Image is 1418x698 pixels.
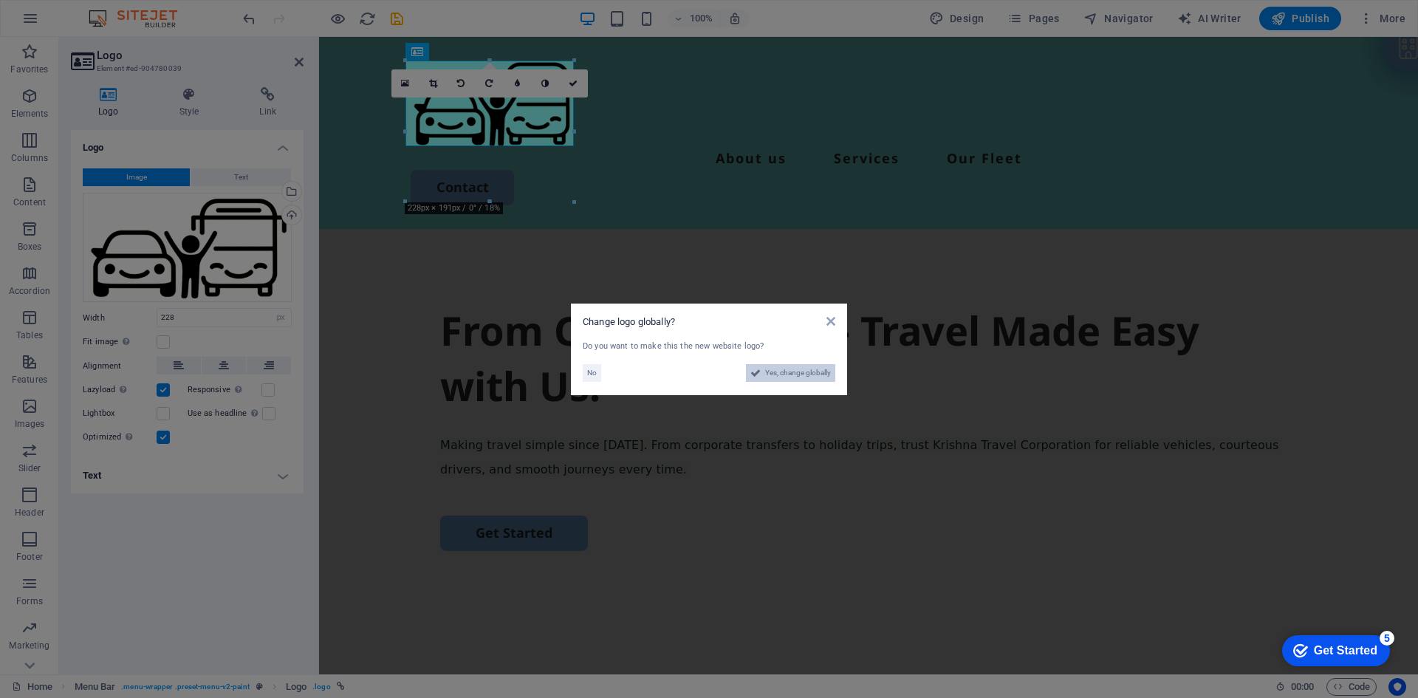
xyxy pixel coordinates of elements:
[587,364,597,382] span: No
[583,316,675,327] span: Change logo globally?
[746,364,835,382] button: Yes, change globally
[583,364,601,382] button: No
[106,3,120,18] div: 5
[583,341,835,353] div: Do you want to make this the new website logo?
[765,364,831,382] span: Yes, change globally
[40,16,103,30] div: Get Started
[8,7,116,38] div: Get Started 5 items remaining, 0% complete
